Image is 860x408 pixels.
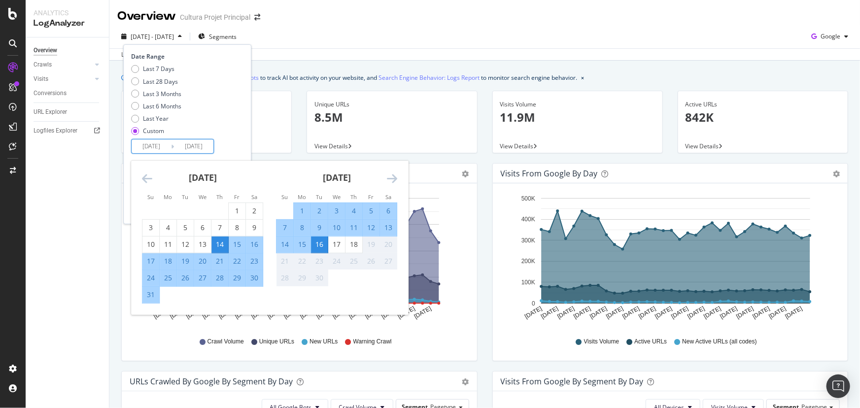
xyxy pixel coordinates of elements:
[311,219,328,236] td: Selected. Tuesday, September 9, 2025
[132,139,171,153] input: Start Date
[276,270,294,286] td: Not available. Sunday, September 28, 2025
[378,72,480,83] a: Search Engine Behavior: Logs Report
[211,256,228,266] div: 21
[462,378,469,385] div: gear
[670,305,689,320] text: [DATE]
[246,223,263,233] div: 9
[368,193,374,201] small: Fr
[142,256,159,266] div: 17
[281,193,288,201] small: Su
[34,88,102,99] a: Conversions
[314,109,469,126] p: 8.5M
[353,338,392,346] span: Warning Crawl
[345,256,362,266] div: 25
[229,273,245,283] div: 29
[314,100,469,109] div: Unique URLs
[328,206,345,216] div: 3
[209,33,237,41] span: Segments
[160,270,177,286] td: Selected. Monday, August 25, 2025
[686,109,840,126] p: 842K
[345,206,362,216] div: 4
[182,193,188,201] small: Tu
[229,270,246,286] td: Selected. Friday, August 29, 2025
[328,203,345,219] td: Selected. Wednesday, September 3, 2025
[276,273,293,283] div: 28
[413,305,433,320] text: [DATE]
[345,239,362,249] div: 18
[294,239,310,249] div: 15
[316,193,322,201] small: Tu
[160,239,176,249] div: 11
[588,305,608,320] text: [DATE]
[180,12,250,22] div: Cultura Projet Principal
[34,74,92,84] a: Visits
[142,270,160,286] td: Selected. Sunday, August 24, 2025
[143,102,181,110] div: Last 6 Months
[333,193,341,201] small: We
[254,14,260,21] div: arrow-right-arrow-left
[345,223,362,233] div: 11
[160,273,176,283] div: 25
[142,223,159,233] div: 3
[556,305,576,320] text: [DATE]
[345,253,363,270] td: Not available. Thursday, September 25, 2025
[246,219,263,236] td: Choose Saturday, August 9, 2025 as your check-out date. It’s available.
[294,253,311,270] td: Not available. Monday, September 22, 2025
[654,305,673,320] text: [DATE]
[143,127,164,135] div: Custom
[686,100,840,109] div: Active URLs
[363,223,379,233] div: 12
[121,72,848,83] div: info banner
[501,191,837,328] svg: A chart.
[194,253,211,270] td: Selected. Wednesday, August 20, 2025
[177,236,194,253] td: Choose Tuesday, August 12, 2025 as your check-out date. It’s available.
[143,90,181,98] div: Last 3 Months
[143,114,169,123] div: Last Year
[501,376,644,386] div: Visits from Google By Segment By Day
[211,223,228,233] div: 7
[311,256,328,266] div: 23
[385,193,391,201] small: Sa
[131,65,181,73] div: Last 7 Days
[276,239,293,249] div: 14
[523,305,543,320] text: [DATE]
[276,223,293,233] div: 7
[229,203,246,219] td: Choose Friday, August 1, 2025 as your check-out date. It’s available.
[234,193,240,201] small: Fr
[143,65,174,73] div: Last 7 Days
[34,107,67,117] div: URL Explorer
[130,191,466,328] div: A chart.
[500,142,534,150] span: View Details
[246,273,263,283] div: 30
[310,338,338,346] span: New URLs
[686,142,719,150] span: View Details
[177,273,194,283] div: 26
[328,253,345,270] td: Not available. Wednesday, September 24, 2025
[380,256,397,266] div: 27
[686,305,706,320] text: [DATE]
[211,219,229,236] td: Choose Thursday, August 7, 2025 as your check-out date. It’s available.
[164,193,172,201] small: Mo
[276,219,294,236] td: Selected. Sunday, September 7, 2025
[311,206,328,216] div: 2
[751,305,771,320] text: [DATE]
[521,258,535,265] text: 200K
[147,193,154,201] small: Su
[130,376,293,386] div: URLs Crawled by Google By Segment By Day
[328,256,345,266] div: 24
[521,195,535,202] text: 500K
[735,305,755,320] text: [DATE]
[142,273,159,283] div: 24
[34,126,77,136] div: Logfiles Explorer
[276,253,294,270] td: Not available. Sunday, September 21, 2025
[211,273,228,283] div: 28
[207,338,244,346] span: Crawl Volume
[294,270,311,286] td: Not available. Monday, September 29, 2025
[311,239,328,249] div: 16
[350,193,357,201] small: Th
[380,239,397,249] div: 20
[229,223,245,233] div: 8
[34,60,52,70] div: Crawls
[363,239,379,249] div: 19
[174,139,213,153] input: End Date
